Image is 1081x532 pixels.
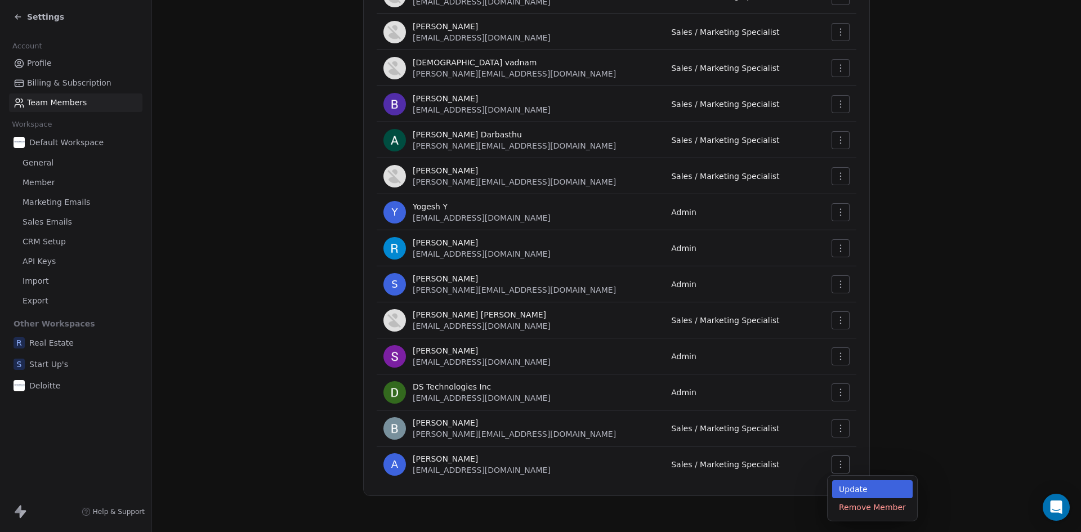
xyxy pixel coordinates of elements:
span: Member [23,177,55,189]
span: R [14,337,25,348]
span: [EMAIL_ADDRESS][DOMAIN_NAME] [413,249,551,258]
span: [PERSON_NAME] Darbasthu [413,129,522,140]
span: Admin [671,388,696,397]
span: Admin [671,280,696,289]
a: Team Members [9,93,142,112]
span: Admin [671,352,696,361]
span: Workspace [7,116,57,133]
span: DS Technologies Inc [413,381,491,392]
span: API Keys [23,256,56,267]
span: [PERSON_NAME] [413,273,478,284]
img: 5FFN_mDBIMYkdcZ6E2bkFWGq13Qp7HWf0xmSciGR5zU [383,165,406,187]
span: Import [23,275,48,287]
span: [EMAIL_ADDRESS][DOMAIN_NAME] [413,394,551,403]
img: 4Y1AUkIBAMhcSPlKpDoVv_1fLO2nXDjKaoeQTBzEPFk [383,93,406,115]
span: [EMAIL_ADDRESS][DOMAIN_NAME] [413,213,551,222]
span: Real Estate [29,337,74,348]
div: Remove Member [832,498,913,516]
span: Other Workspaces [9,315,100,333]
img: ECrRGjPfUnbyEkvxZywOlI8wQwGjWpfch8awu78lAH8 [383,57,406,79]
span: [PERSON_NAME][EMAIL_ADDRESS][DOMAIN_NAME] [413,285,616,294]
span: [EMAIL_ADDRESS][DOMAIN_NAME] [413,321,551,330]
img: DS%20Updated%20Logo.jpg [14,137,25,148]
img: SXep4pngCt1MHO3dcYAhDKxde5APdhk7bO-iFfAUvW8 [383,309,406,332]
span: [EMAIL_ADDRESS][DOMAIN_NAME] [413,466,551,475]
span: Sales / Marketing Specialist [671,64,779,73]
span: General [23,157,53,169]
img: J8ktxWnfsqq9u0977acx76uzRaiSZnuncszzCroNoSA [383,345,406,368]
span: [PERSON_NAME] [PERSON_NAME] [413,309,546,320]
a: Profile [9,54,142,73]
img: h5PsHhRDf_iOtVuTlwUf5p4TUYtyE3dgOf-f67vT980 [383,129,406,151]
span: Y [383,201,406,223]
span: Deloitte [29,380,60,391]
span: Help & Support [93,507,145,516]
span: Start Up's [29,359,68,370]
span: [EMAIL_ADDRESS][DOMAIN_NAME] [413,105,551,114]
span: Sales / Marketing Specialist [671,172,779,181]
span: [PERSON_NAME] [413,453,478,464]
span: Team Members [27,97,87,109]
span: A [383,453,406,476]
span: [PERSON_NAME] [413,93,478,104]
img: OOt4BJakJO2mDaJ0VAfVGbmMqWaEpi8fhkCeR325m6g [383,381,406,404]
a: Billing & Subscription [9,74,142,92]
span: [PERSON_NAME] [413,345,478,356]
a: Member [9,173,142,192]
a: General [9,154,142,172]
span: Sales / Marketing Specialist [671,28,779,37]
span: Marketing Emails [23,196,90,208]
a: Export [9,292,142,310]
img: Z07HTr3A7le0EbKs6Lxa41JI2rPZUPHo_BxO40O80n8 [383,21,406,43]
span: [DEMOGRAPHIC_DATA] vadnam [413,57,537,68]
span: Sales Emails [23,216,72,228]
span: [PERSON_NAME][EMAIL_ADDRESS][DOMAIN_NAME] [413,177,616,186]
span: [EMAIL_ADDRESS][DOMAIN_NAME] [413,33,551,42]
a: API Keys [9,252,142,271]
span: Sales / Marketing Specialist [671,424,779,433]
span: Settings [27,11,64,23]
span: CRM Setup [23,236,66,248]
span: Sales / Marketing Specialist [671,136,779,145]
span: [PERSON_NAME][EMAIL_ADDRESS][DOMAIN_NAME] [413,141,616,150]
span: Export [23,295,48,307]
a: Settings [14,11,64,23]
span: Sales / Marketing Specialist [671,316,779,325]
img: pbNWnw7QxXAIvfGLlin7VNhYijA6-iJrrDTMWquqCIM [383,237,406,260]
span: [PERSON_NAME][EMAIL_ADDRESS][DOMAIN_NAME] [413,69,616,78]
img: vrbtRn2Zy7ciroodGpi17WX-7fAxbsjedi1Y2gUomiY [383,417,406,440]
a: Marketing Emails [9,193,142,212]
span: [EMAIL_ADDRESS][DOMAIN_NAME] [413,357,551,366]
span: [PERSON_NAME] [413,417,478,428]
a: CRM Setup [9,233,142,251]
span: Default Workspace [29,137,104,148]
div: Open Intercom Messenger [1043,494,1070,521]
span: Admin [671,244,696,253]
a: Sales Emails [9,213,142,231]
span: Sales / Marketing Specialist [671,460,779,469]
span: Account [7,38,47,55]
span: Admin [671,208,696,217]
span: [PERSON_NAME] [413,165,478,176]
a: Help & Support [82,507,145,516]
span: Profile [27,57,52,69]
span: Billing & Subscription [27,77,111,89]
div: Update [832,480,913,498]
span: [PERSON_NAME] [413,21,478,32]
span: [PERSON_NAME] [413,237,478,248]
span: Sales / Marketing Specialist [671,100,779,109]
span: [PERSON_NAME][EMAIL_ADDRESS][DOMAIN_NAME] [413,430,616,439]
img: DS%20Updated%20Logo.jpg [14,380,25,391]
a: Import [9,272,142,290]
span: S [383,273,406,296]
span: Yogesh Y [413,201,448,212]
span: S [14,359,25,370]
